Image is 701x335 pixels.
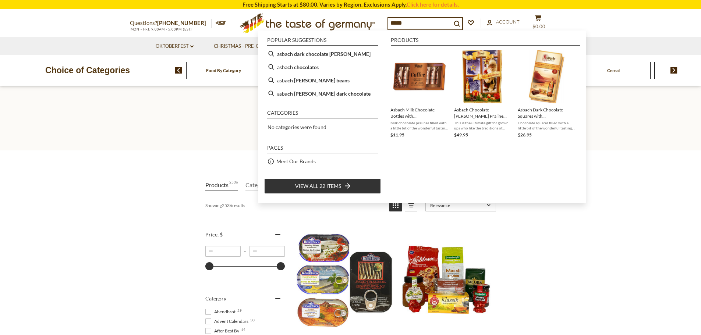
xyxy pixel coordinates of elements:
[520,50,573,103] img: Asbach Dark Chocolate Squares with Brandy and Sugar Crust in Large Gift Box
[258,31,586,203] div: Instant Search Results
[515,47,578,142] li: Asbach Dark Chocolate Squares with Brandy and Sugar Crust, Large Gift Box, 8.8 oz
[267,145,378,153] li: Pages
[264,155,381,168] li: Meet Our Brands
[205,309,238,315] span: Abendbrot
[391,38,580,46] li: Products
[390,132,404,138] span: $11.95
[518,120,576,131] span: Chocolate squares filled with a little bit of the wonderful tasting, premium German [PERSON_NAME]...
[454,107,512,119] span: Asbach Chocolate [PERSON_NAME] Praline Advent Calendar 9.1 oz
[496,19,520,25] span: Account
[205,231,223,238] span: Price
[532,24,545,29] span: $0.00
[390,107,448,119] span: Asbach Milk Chocolate Bottles with [PERSON_NAME] and Coffee Infusion 3.5 oz
[249,246,285,257] input: Maximum value
[276,157,316,165] a: Meet Our Brands
[250,318,255,322] span: 30
[205,199,384,211] div: Showing results
[454,132,468,138] span: $49.95
[241,328,245,331] span: 14
[175,67,182,74] img: previous arrow
[518,107,576,119] span: Asbach Dark Chocolate Squares with [PERSON_NAME] and Sugar Crust, Large Gift Box, 8.8 oz
[287,50,371,58] b: ch dark chocolate [PERSON_NAME]
[264,178,381,194] li: View all 22 items
[205,295,226,302] span: Category
[229,180,238,190] span: 2536
[430,203,484,208] span: Relevance
[214,42,277,50] a: Christmas - PRE-ORDER
[487,18,520,26] a: Account
[23,119,678,136] h1: Search results
[287,76,350,85] b: ch [PERSON_NAME] beans
[237,309,242,312] span: 29
[295,182,341,190] span: View all 22 items
[454,50,512,139] a: Asbach Chocolate [PERSON_NAME] Praline Advent Calendar 9.1 ozThis is the ultimate gift for grown ...
[405,199,417,211] a: View list mode
[287,89,371,98] b: ch [PERSON_NAME] dark chocolate
[267,38,378,46] li: Popular suggestions
[407,1,459,8] a: Click here for details.
[451,47,515,142] li: Asbach Chocolate Brandy Praline Advent Calendar 9.1 oz
[130,27,192,31] span: MON - FRI, 9:00AM - 5:00PM (EST)
[527,14,549,33] button: $0.00
[264,60,381,74] li: asbach chocolates
[217,231,223,238] span: , $
[205,328,241,334] span: After Best By
[670,67,677,74] img: next arrow
[390,50,448,139] a: Asbach Milk Chocolate Bottles with [PERSON_NAME] and Coffee Infusion 3.5 ozMilk chocolate praline...
[206,68,241,73] a: Food By Category
[264,74,381,87] li: asbach brandy beans
[264,87,381,100] li: asbach brandy dark chocolate
[264,47,381,60] li: asbach dark chocolate brandy
[245,180,278,190] a: View Categories Tab
[157,19,206,26] a: [PHONE_NUMBER]
[205,318,251,325] span: Advent Calendars
[287,63,319,71] b: ch chocolates
[205,246,241,257] input: Minimum value
[607,68,620,73] a: Cereal
[387,47,451,142] li: Asbach Milk Chocolate Bottles with Brandy and Coffee Infusion 3.5 oz
[205,180,238,190] a: View Products Tab
[241,249,249,254] span: –
[296,231,393,328] img: Ruegenfisch Baltic Sea Sampler
[425,199,496,211] a: Sort options
[222,203,232,208] b: 2536
[518,50,576,139] a: Asbach Dark Chocolate Squares with Brandy and Sugar Crust in Large Gift BoxAsbach Dark Chocolate ...
[130,18,212,28] p: Questions?
[156,42,194,50] a: Oktoberfest
[267,110,378,118] li: Categories
[518,132,532,138] span: $26.95
[454,120,512,131] span: This is the ultimate gift for grown ups who like the traditions of December: an advent calendar f...
[268,124,326,130] span: No categories were found
[390,120,448,131] span: Milk chocolate pralines filled with a little bit of the wonderful tasting, premium German [PERSON...
[389,199,402,211] a: View grid mode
